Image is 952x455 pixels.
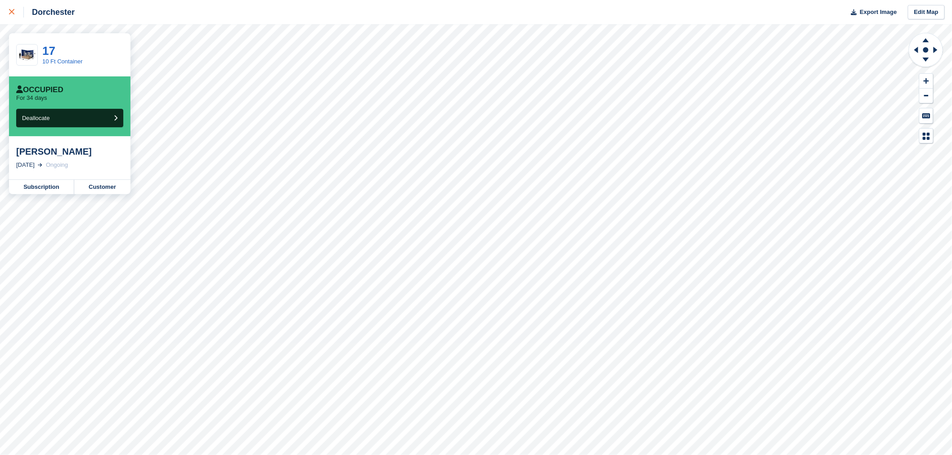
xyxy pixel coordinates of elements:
[38,163,42,167] img: arrow-right-light-icn-cde0832a797a2874e46488d9cf13f60e5c3a73dbe684e267c42b8395dfbc2abf.svg
[16,94,47,102] p: For 34 days
[74,180,130,194] a: Customer
[908,5,945,20] a: Edit Map
[42,58,83,65] a: 10 Ft Container
[920,89,933,103] button: Zoom Out
[16,146,123,157] div: [PERSON_NAME]
[17,47,37,63] img: 10-ft-container.jpg
[920,74,933,89] button: Zoom In
[860,8,897,17] span: Export Image
[22,115,49,121] span: Deallocate
[24,7,75,18] div: Dorchester
[920,129,933,143] button: Map Legend
[46,161,68,170] div: Ongoing
[846,5,897,20] button: Export Image
[16,85,63,94] div: Occupied
[9,180,74,194] a: Subscription
[42,44,55,58] a: 17
[920,108,933,123] button: Keyboard Shortcuts
[16,109,123,127] button: Deallocate
[16,161,35,170] div: [DATE]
